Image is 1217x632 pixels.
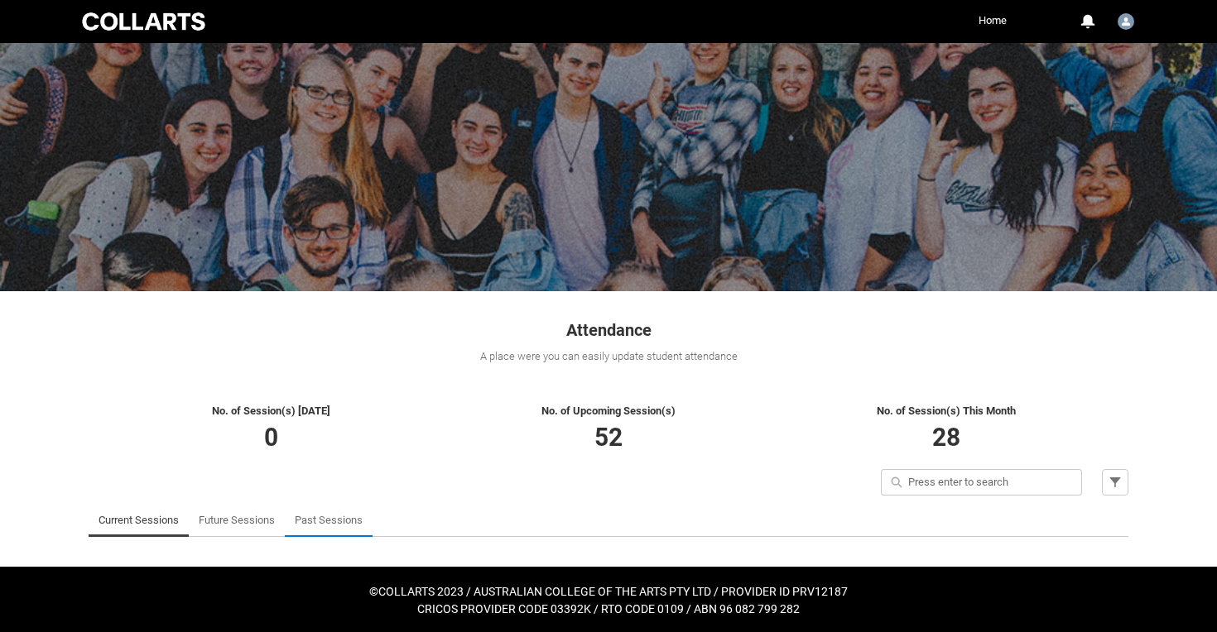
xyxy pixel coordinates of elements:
button: Filter [1102,469,1128,496]
a: Future Sessions [199,504,275,537]
div: A place were you can easily update student attendance [89,348,1128,365]
a: Home [974,8,1011,33]
a: Current Sessions [99,504,179,537]
img: Christina.Simons [1118,13,1134,30]
span: Attendance [566,320,652,340]
span: 52 [594,423,623,452]
span: No. of Upcoming Session(s) [541,405,676,417]
span: 0 [264,423,278,452]
a: Past Sessions [295,504,363,537]
span: No. of Session(s) This Month [877,405,1016,417]
span: 28 [932,423,960,452]
li: Past Sessions [285,504,373,537]
span: No. of Session(s) [DATE] [212,405,330,417]
li: Current Sessions [89,504,189,537]
input: Press enter to search [881,469,1082,496]
button: User Profile Christina.Simons [1114,7,1138,33]
li: Future Sessions [189,504,285,537]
